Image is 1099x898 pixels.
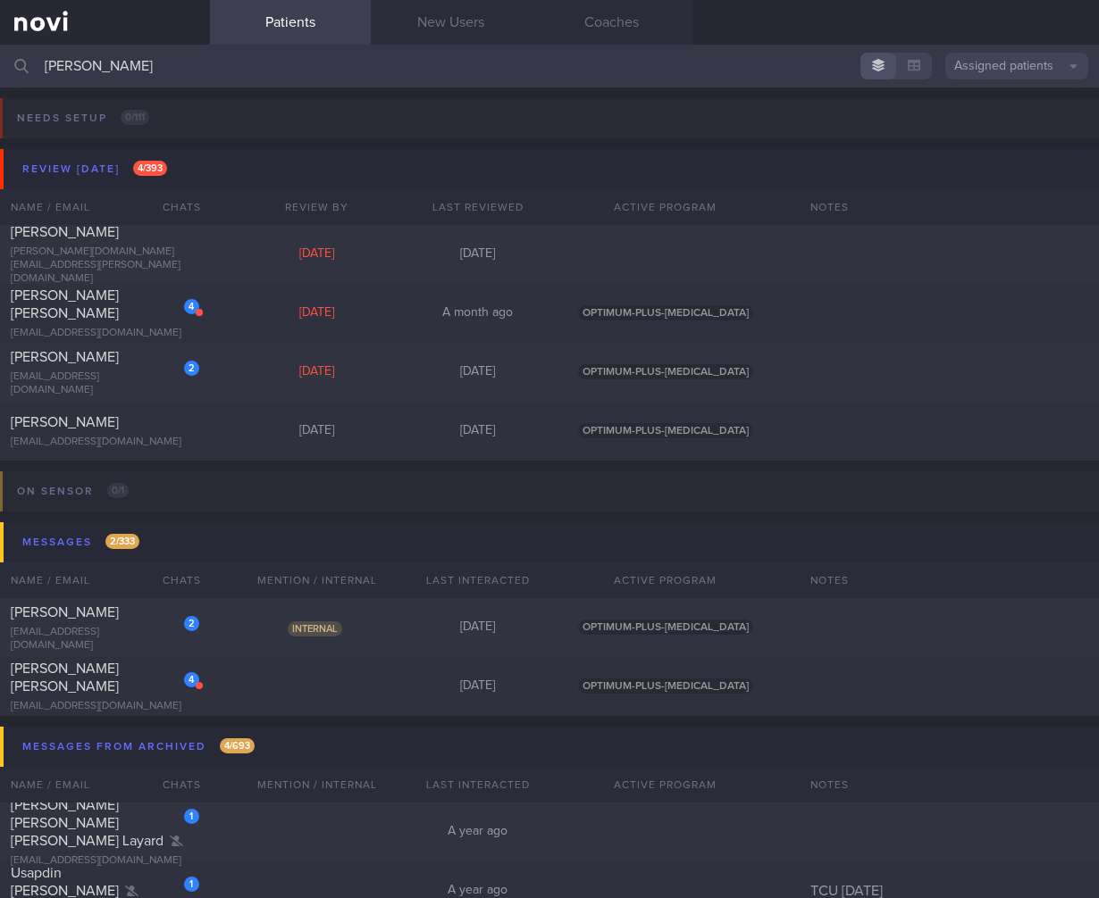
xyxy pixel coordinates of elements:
[398,246,558,262] div: [DATE]
[184,809,199,824] div: 1
[800,562,1099,598] div: Notes
[133,161,167,176] span: 4 / 393
[184,672,199,687] div: 4
[237,246,398,262] div: [DATE]
[220,738,255,753] span: 4 / 693
[11,370,199,397] div: [EMAIL_ADDRESS][DOMAIN_NAME]
[11,245,199,286] div: [PERSON_NAME][DOMAIN_NAME][EMAIL_ADDRESS][PERSON_NAME][DOMAIN_NAME]
[398,305,558,321] div: A month ago
[13,106,154,130] div: Needs setup
[237,562,398,598] div: Mention / Internal
[558,562,773,598] div: Active Program
[237,189,398,225] div: Review By
[578,305,753,320] span: OPTIMUM-PLUS-[MEDICAL_DATA]
[11,626,199,653] div: [EMAIL_ADDRESS][DOMAIN_NAME]
[578,364,753,379] span: OPTIMUM-PLUS-[MEDICAL_DATA]
[558,767,773,802] div: Active Program
[11,866,119,898] span: Usapdin [PERSON_NAME]
[237,767,398,802] div: Mention / Internal
[184,361,199,376] div: 2
[11,605,119,619] span: [PERSON_NAME]
[105,534,139,549] span: 2 / 333
[184,877,199,892] div: 1
[18,735,259,759] div: Messages from Archived
[11,225,119,239] span: [PERSON_NAME]
[11,288,119,320] span: [PERSON_NAME] [PERSON_NAME]
[800,767,1099,802] div: Notes
[138,562,210,598] div: Chats
[398,189,558,225] div: Last Reviewed
[138,189,210,225] div: Chats
[945,53,1088,79] button: Assigned patients
[11,798,164,848] span: [PERSON_NAME] [PERSON_NAME] [PERSON_NAME] Layard
[107,483,129,498] span: 0 / 1
[398,562,558,598] div: Last Interacted
[121,110,149,125] span: 0 / 111
[18,530,144,554] div: Messages
[558,189,773,225] div: Active Program
[18,157,172,181] div: Review [DATE]
[800,189,1099,225] div: Notes
[13,479,133,503] div: On sensor
[578,423,753,438] span: OPTIMUM-PLUS-[MEDICAL_DATA]
[237,305,398,321] div: [DATE]
[11,854,199,868] div: [EMAIL_ADDRESS][DOMAIN_NAME]
[398,678,558,694] div: [DATE]
[288,621,342,636] span: Internal
[138,767,210,802] div: Chats
[237,364,398,380] div: [DATE]
[398,364,558,380] div: [DATE]
[11,436,199,449] div: [EMAIL_ADDRESS][DOMAIN_NAME]
[237,423,398,439] div: [DATE]
[184,299,199,314] div: 4
[578,678,753,694] span: OPTIMUM-PLUS-[MEDICAL_DATA]
[398,423,558,439] div: [DATE]
[184,616,199,631] div: 2
[578,619,753,635] span: OPTIMUM-PLUS-[MEDICAL_DATA]
[11,327,199,340] div: [EMAIL_ADDRESS][DOMAIN_NAME]
[11,415,119,429] span: [PERSON_NAME]
[398,767,558,802] div: Last Interacted
[398,824,558,840] div: A year ago
[11,661,119,694] span: [PERSON_NAME] [PERSON_NAME]
[398,619,558,636] div: [DATE]
[11,700,199,713] div: [EMAIL_ADDRESS][DOMAIN_NAME]
[11,350,119,364] span: [PERSON_NAME]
